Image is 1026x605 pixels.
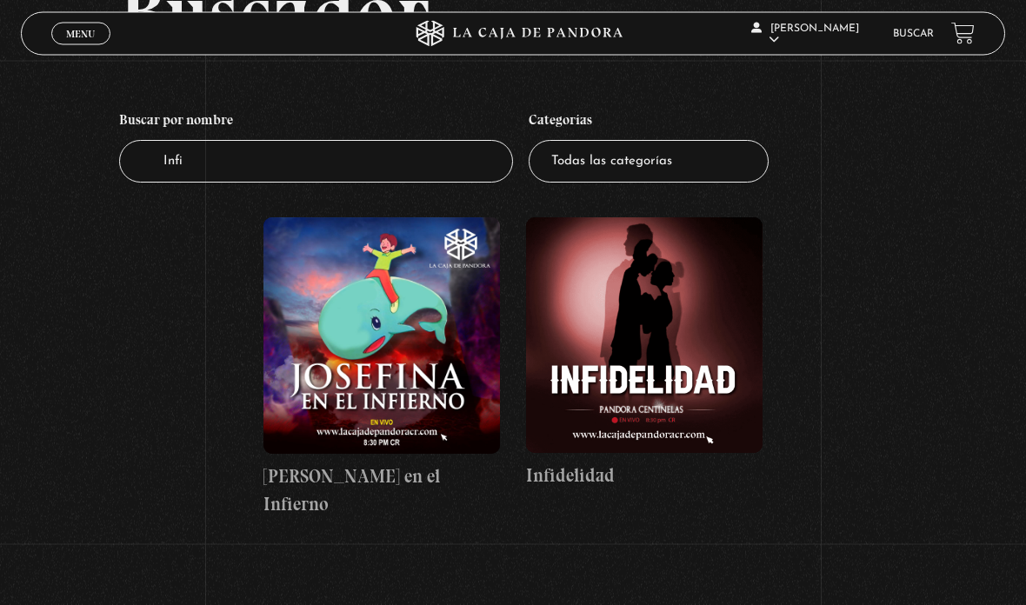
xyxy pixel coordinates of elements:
a: Infidelidad [526,218,763,489]
span: [PERSON_NAME] [751,23,859,45]
span: Menu [66,29,95,39]
h4: Categorías [529,104,769,141]
h4: Infidelidad [526,462,763,490]
a: [PERSON_NAME] en el Infierno [263,218,500,518]
a: View your shopping cart [951,22,975,45]
h4: Buscar por nombre [119,104,513,141]
a: Buscar [893,29,934,39]
h4: [PERSON_NAME] en el Infierno [263,463,500,518]
span: Cerrar [61,43,102,56]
